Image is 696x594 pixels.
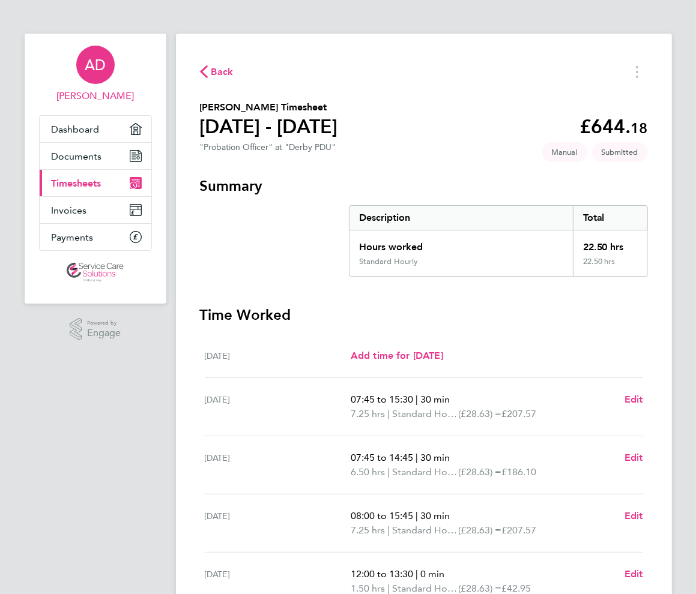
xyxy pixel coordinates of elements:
[70,318,121,341] a: Powered byEngage
[351,408,385,419] span: 7.25 hrs
[40,143,151,169] a: Documents
[25,34,166,304] nav: Main navigation
[87,328,121,338] span: Engage
[39,89,152,103] span: Anthony Downey
[592,142,648,162] span: This timesheet is Submitted.
[351,350,443,361] span: Add time for [DATE]
[52,124,100,135] span: Dashboard
[52,178,101,189] span: Timesheets
[416,510,418,521] span: |
[387,583,390,594] span: |
[200,176,648,196] h3: Summary
[52,151,102,162] span: Documents
[351,524,385,536] span: 7.25 hrs
[205,349,351,363] div: [DATE]
[625,392,643,407] a: Edit
[52,232,94,243] span: Payments
[631,119,648,137] span: 18
[349,205,647,277] div: Summary
[573,230,647,257] div: 22.50 hrs
[200,305,648,325] h3: Time Worked
[39,263,152,282] a: Go to home page
[351,583,385,594] span: 1.50 hrs
[351,510,413,521] span: 08:00 to 15:45
[351,394,413,405] span: 07:45 to 15:30
[626,62,648,81] button: Timesheets Menu
[573,206,647,230] div: Total
[420,510,450,521] span: 30 min
[205,392,351,421] div: [DATE]
[392,407,458,421] span: Standard Hourly
[205,509,351,538] div: [DATE]
[458,583,501,594] span: (£28.63) =
[351,452,413,463] span: 07:45 to 14:45
[351,349,443,363] a: Add time for [DATE]
[458,466,501,478] span: (£28.63) =
[211,65,234,79] span: Back
[625,394,643,405] span: Edit
[40,224,151,250] a: Payments
[416,452,418,463] span: |
[625,510,643,521] span: Edit
[85,57,106,73] span: AD
[200,115,338,139] h1: [DATE] - [DATE]
[205,451,351,479] div: [DATE]
[542,142,587,162] span: This timesheet was manually created.
[420,568,444,580] span: 0 min
[351,568,413,580] span: 12:00 to 13:30
[501,408,536,419] span: £207.57
[392,523,458,538] span: Standard Hourly
[501,466,536,478] span: £186.10
[387,466,390,478] span: |
[387,408,390,419] span: |
[458,524,501,536] span: (£28.63) =
[416,394,418,405] span: |
[359,257,418,266] div: Standard Hourly
[200,100,338,115] h2: [PERSON_NAME] Timesheet
[392,465,458,479] span: Standard Hourly
[52,205,87,216] span: Invoices
[458,408,501,419] span: (£28.63) =
[625,568,643,580] span: Edit
[625,509,643,523] a: Edit
[200,142,336,152] div: "Probation Officer" at "Derby PDU"
[387,524,390,536] span: |
[420,394,450,405] span: 30 min
[625,567,643,581] a: Edit
[580,115,648,138] app-decimal: £644.
[40,170,151,196] a: Timesheets
[67,263,123,282] img: servicecare-logo-retina.png
[350,206,573,230] div: Description
[350,230,573,257] div: Hours worked
[416,568,418,580] span: |
[39,46,152,103] a: AD[PERSON_NAME]
[40,197,151,223] a: Invoices
[351,466,385,478] span: 6.50 hrs
[501,524,536,536] span: £207.57
[87,318,121,328] span: Powered by
[501,583,531,594] span: £42.95
[625,452,643,463] span: Edit
[573,257,647,276] div: 22.50 hrs
[40,116,151,142] a: Dashboard
[625,451,643,465] a: Edit
[200,64,234,79] button: Back
[420,452,450,463] span: 30 min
